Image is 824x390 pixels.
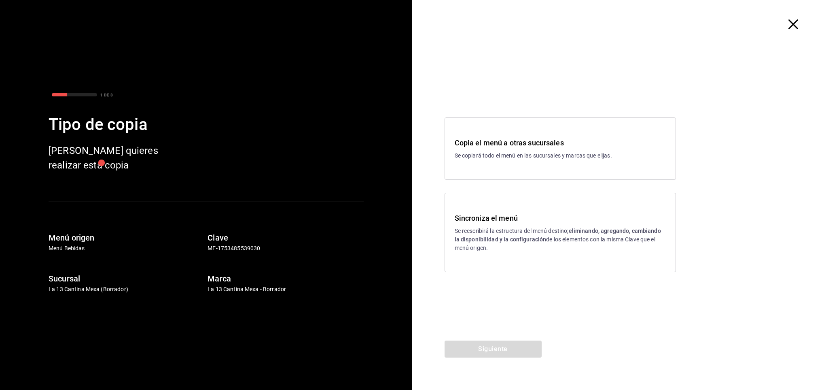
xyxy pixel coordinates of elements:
[49,272,204,285] h6: Sucursal
[455,213,666,224] h3: Sincroniza el menú
[208,285,363,294] p: La 13 Cantina Mexa - Borrador
[208,244,363,253] p: ME-1753485539030
[49,244,204,253] p: Menú Bebidas
[49,231,204,244] h6: Menú origen
[455,151,666,160] p: Se copiará todo el menú en las sucursales y marcas que elijas.
[49,143,178,173] div: [PERSON_NAME] quieres realizar esta copia
[208,272,363,285] h6: Marca
[100,92,113,98] div: 1 DE 3
[208,231,363,244] h6: Clave
[49,113,364,137] div: Tipo de copia
[455,228,661,243] strong: eliminando, agregando, cambiando la disponibilidad y la configuración
[455,137,666,148] h3: Copia el menú a otras sucursales
[49,285,204,294] p: La 13 Cantina Mexa (Borrador)
[455,227,666,252] p: Se reescribirá la estructura del menú destino; de los elementos con la misma Clave que el menú or...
